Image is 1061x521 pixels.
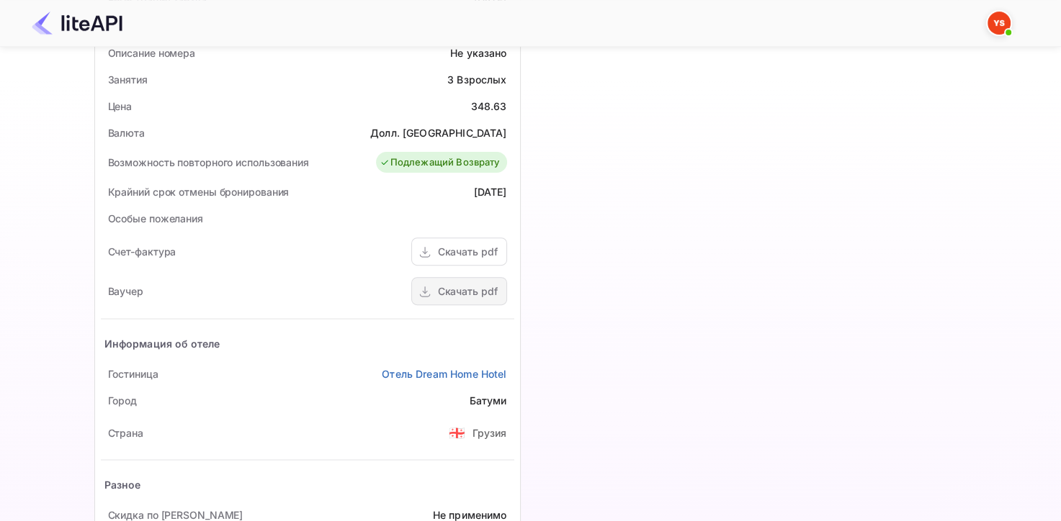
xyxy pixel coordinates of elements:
[474,184,507,199] div: [DATE]
[108,156,309,168] ya-tr-span: Возможность повторного использования
[382,366,506,381] a: Отель Dream Home Hotel
[988,12,1011,35] img: Служба Поддержки Яндекса
[438,245,498,258] ya-tr-span: Скачать pdf
[108,47,196,59] ya-tr-span: Описание номера
[447,73,454,86] ya-tr-span: 3
[108,212,203,225] ya-tr-span: Особые пожелания
[438,285,498,297] ya-tr-span: Скачать pdf
[457,73,506,86] ya-tr-span: Взрослых
[382,368,506,380] ya-tr-span: Отель Dream Home Hotel
[108,394,138,407] ya-tr-span: Город
[104,337,220,350] ya-tr-span: Информация об отеле
[433,509,507,521] ya-tr-span: Не применимо
[370,127,506,139] ya-tr-span: Долл. [GEOGRAPHIC_DATA]
[450,47,507,59] ya-tr-span: Не указано
[108,368,158,380] ya-tr-span: Гостиница
[108,285,143,297] ya-tr-span: Ваучер
[108,186,290,198] ya-tr-span: Крайний срок отмены бронирования
[448,420,465,445] span: США
[473,427,507,439] ya-tr-span: Грузия
[470,394,507,407] ya-tr-span: Батуми
[471,99,507,114] div: 348.63
[108,427,143,439] ya-tr-span: Страна
[108,245,176,258] ya-tr-span: Счет-фактура
[448,425,465,440] ya-tr-span: 🇬🇪
[108,73,148,86] ya-tr-span: Занятия
[108,509,243,521] ya-tr-span: Скидка по [PERSON_NAME]
[390,155,500,170] ya-tr-span: Подлежащий Возврату
[108,100,133,112] ya-tr-span: Цена
[104,479,141,491] ya-tr-span: Разное
[32,12,122,35] img: Логотип LiteAPI
[108,127,145,139] ya-tr-span: Валюта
